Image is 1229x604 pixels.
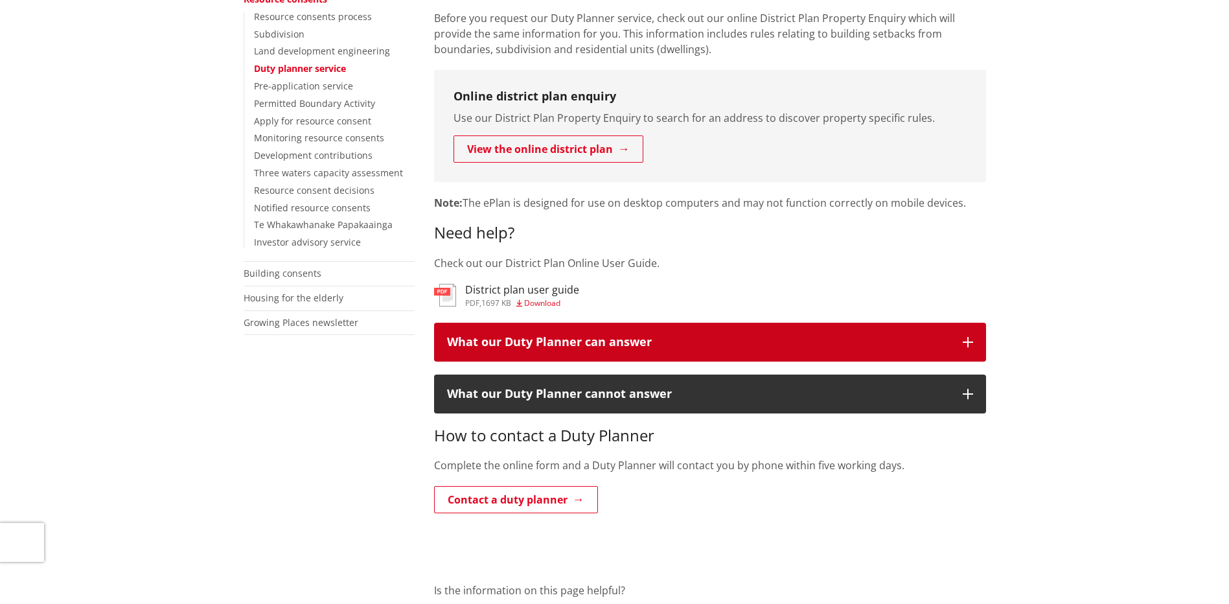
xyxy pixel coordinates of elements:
[434,284,579,307] a: District plan user guide pdf,1697 KB Download
[454,89,967,104] h3: Online district plan enquiry
[254,132,384,144] a: Monitoring resource consents
[254,10,372,23] a: Resource consents process
[434,486,598,513] a: Contact a duty planner
[244,267,321,279] a: Building consents
[434,195,986,211] p: The ePlan is designed for use on desktop computers and may not function correctly on mobile devices.
[434,323,986,362] button: What our Duty Planner can answer
[434,426,986,445] h3: How to contact a Duty Planner
[254,62,346,75] a: Duty planner service
[254,236,361,248] a: Investor advisory service
[465,284,579,296] h3: District plan user guide
[454,135,643,163] a: View the online district plan
[254,45,390,57] a: Land development engineering
[244,316,358,329] a: Growing Places newsletter
[254,202,371,214] a: Notified resource consents
[524,297,560,308] span: Download
[254,28,304,40] a: Subdivision
[434,284,456,307] img: document-pdf.svg
[254,97,375,110] a: Permitted Boundary Activity
[434,224,986,242] h3: Need help?
[434,375,986,413] button: What our Duty Planner cannot answer
[434,458,986,473] p: Complete the online form and a Duty Planner will contact you by phone within five working days.
[254,184,374,196] a: Resource consent decisions
[254,149,373,161] a: Development contributions
[434,255,986,271] p: Check out our District Plan Online User Guide.
[465,297,479,308] span: pdf
[434,583,986,598] p: Is the information on this page helpful?
[454,110,967,126] p: Use our District Plan Property Enquiry to search for an address to discover property specific rules.
[447,388,950,401] div: What our Duty Planner cannot answer
[254,167,403,179] a: Three waters capacity assessment
[244,292,343,304] a: Housing for the elderly
[465,299,579,307] div: ,
[254,80,353,92] a: Pre-application service
[434,196,463,210] strong: Note:
[447,336,950,349] div: What our Duty Planner can answer
[434,10,986,57] p: Before you request our Duty Planner service, check out our online District Plan Property Enquiry ...
[481,297,511,308] span: 1697 KB
[254,115,371,127] a: Apply for resource consent
[254,218,393,231] a: Te Whakawhanake Papakaainga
